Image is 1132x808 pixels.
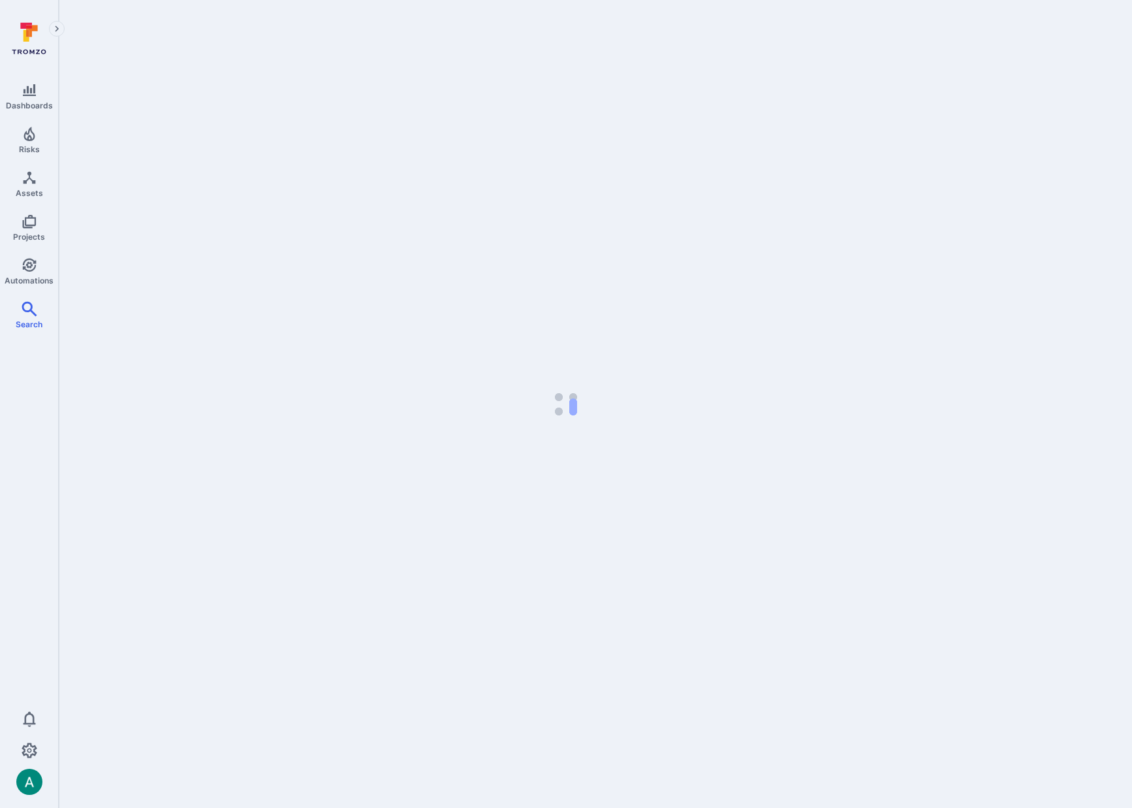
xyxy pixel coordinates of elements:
[16,769,42,795] div: Arjan Dehar
[5,276,54,285] span: Automations
[16,769,42,795] img: ACg8ocLSa5mPYBaXNx3eFu_EmspyJX0laNWN7cXOFirfQ7srZveEpg=s96-c
[16,319,42,329] span: Search
[6,101,53,110] span: Dashboards
[16,188,43,198] span: Assets
[19,144,40,154] span: Risks
[13,232,45,242] span: Projects
[52,24,61,35] i: Expand navigation menu
[49,21,65,37] button: Expand navigation menu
